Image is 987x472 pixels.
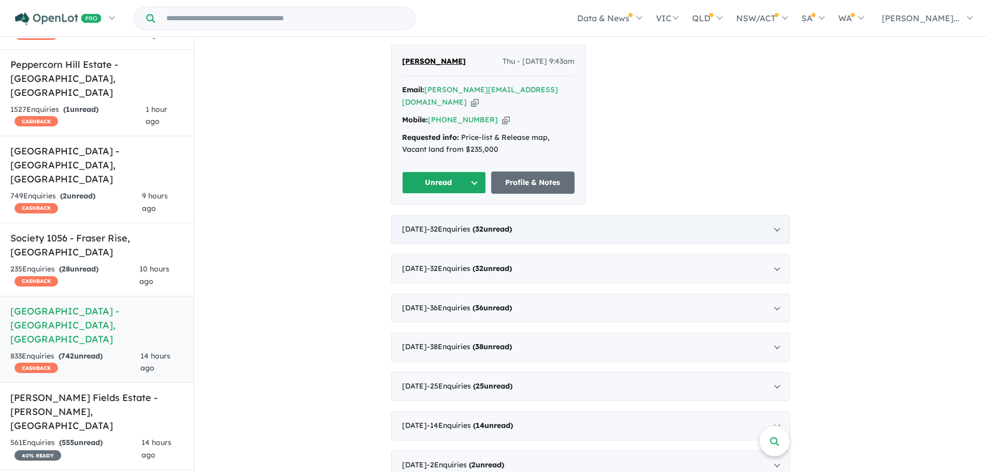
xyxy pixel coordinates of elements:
a: [PERSON_NAME][EMAIL_ADDRESS][DOMAIN_NAME] [402,85,558,107]
span: 1 hour ago [147,18,169,39]
div: [DATE] [391,333,790,362]
strong: ( unread) [469,460,504,469]
div: 561 Enquir ies [10,437,141,462]
span: - 36 Enquir ies [427,303,512,312]
div: [DATE] [391,254,790,283]
strong: Mobile: [402,115,428,124]
span: 36 [475,303,483,312]
h5: [GEOGRAPHIC_DATA] - [GEOGRAPHIC_DATA] , [GEOGRAPHIC_DATA] [10,304,183,346]
span: - 32 Enquir ies [427,224,512,234]
span: 14 [476,421,484,430]
span: 742 [61,351,74,361]
span: [PERSON_NAME] [402,56,466,66]
div: 1527 Enquir ies [10,104,146,128]
img: Openlot PRO Logo White [15,12,102,25]
span: 28 [62,264,70,274]
button: Copy [502,115,510,125]
span: 2 [63,191,67,201]
a: [PHONE_NUMBER] [428,115,498,124]
span: 10 hours ago [139,264,169,286]
span: Thu - [DATE] 9:43am [503,55,575,68]
span: - 32 Enquir ies [427,264,512,273]
strong: ( unread) [59,351,103,361]
strong: ( unread) [473,224,512,234]
a: [PERSON_NAME] [402,55,466,68]
span: 14 hours ago [140,351,170,373]
span: CASHBACK [15,276,58,287]
span: 32 [475,224,483,234]
span: 1 hour ago [146,105,167,126]
strong: ( unread) [473,381,512,391]
span: - 14 Enquir ies [427,421,513,430]
strong: ( unread) [60,191,95,201]
strong: ( unread) [59,264,98,274]
span: - 38 Enquir ies [427,342,512,351]
span: - 2 Enquir ies [427,460,504,469]
div: 235 Enquir ies [10,263,139,288]
span: 38 [475,342,483,351]
div: 833 Enquir ies [10,350,140,375]
div: Price-list & Release map, Vacant land from $235,000 [402,132,575,156]
span: CASHBACK [15,363,58,373]
strong: ( unread) [473,342,512,351]
input: Try estate name, suburb, builder or developer [157,7,413,30]
h5: [GEOGRAPHIC_DATA] - [GEOGRAPHIC_DATA] , [GEOGRAPHIC_DATA] [10,144,183,186]
span: - 25 Enquir ies [427,381,512,391]
span: [PERSON_NAME]... [882,13,960,23]
div: 749 Enquir ies [10,190,142,215]
strong: ( unread) [473,303,512,312]
strong: ( unread) [63,105,98,114]
h5: [PERSON_NAME] Fields Estate - [PERSON_NAME] , [GEOGRAPHIC_DATA] [10,391,183,433]
a: Profile & Notes [491,171,575,194]
span: 14 hours ago [141,438,171,460]
span: CASHBACK [15,116,58,126]
div: [DATE] [391,294,790,323]
strong: ( unread) [473,264,512,273]
button: Copy [471,97,479,108]
button: Unread [402,171,486,194]
span: 9 hours ago [142,191,168,213]
span: 555 [62,438,74,447]
h5: Peppercorn Hill Estate - [GEOGRAPHIC_DATA] , [GEOGRAPHIC_DATA] [10,58,183,99]
h5: Society 1056 - Fraser Rise , [GEOGRAPHIC_DATA] [10,231,183,259]
div: [DATE] [391,372,790,401]
span: 2 [471,460,476,469]
strong: Requested info: [402,133,459,142]
strong: ( unread) [59,438,103,447]
div: [DATE] [391,411,790,440]
span: 32 [475,264,483,273]
div: [DATE] [391,215,790,244]
span: CASHBACK [15,203,58,213]
span: 1 [66,105,70,114]
strong: Email: [402,85,424,94]
strong: ( unread) [473,421,513,430]
span: 40 % READY [15,450,61,461]
span: 25 [476,381,484,391]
